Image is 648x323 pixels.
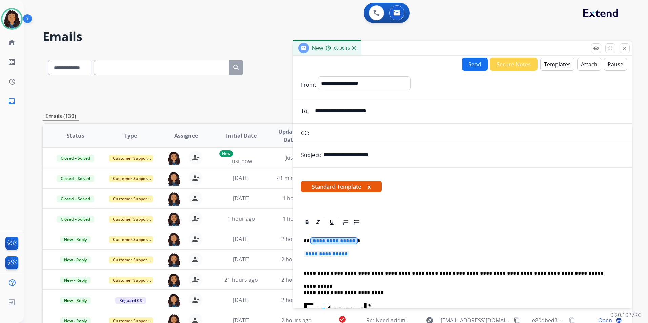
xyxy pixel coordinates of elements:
[233,296,250,304] span: [DATE]
[301,181,382,192] span: Standard Template
[233,174,250,182] span: [DATE]
[281,276,312,283] span: 2 hours ago
[593,45,599,51] mat-icon: remove_red_eye
[109,236,153,243] span: Customer Support
[224,276,258,283] span: 21 hours ago
[301,107,309,115] p: To:
[283,195,310,202] span: 1 hour ago
[174,132,198,140] span: Assignee
[67,132,84,140] span: Status
[302,217,312,228] div: Bold
[191,174,200,182] mat-icon: person_remove
[60,256,91,263] span: New - Reply
[167,273,181,287] img: agent-avatar
[167,212,181,226] img: agent-avatar
[2,9,21,28] img: avatar
[462,58,488,71] button: Send
[191,276,200,284] mat-icon: person_remove
[607,45,613,51] mat-icon: fullscreen
[351,217,362,228] div: Bullet List
[622,45,628,51] mat-icon: close
[109,155,153,162] span: Customer Support
[301,81,316,89] p: From:
[60,297,91,304] span: New - Reply
[286,154,307,161] span: Just now
[109,195,153,202] span: Customer Support
[167,151,181,165] img: agent-avatar
[577,58,601,71] button: Attach
[191,235,200,243] mat-icon: person_remove
[109,175,153,182] span: Customer Support
[226,132,257,140] span: Initial Date
[604,58,627,71] button: Pause
[191,215,200,223] mat-icon: person_remove
[43,112,79,121] p: Emails (130)
[230,157,252,165] span: Just now
[281,296,312,304] span: 2 hours ago
[313,217,323,228] div: Italic
[8,97,16,105] mat-icon: inbox
[8,58,16,66] mat-icon: list_alt
[191,154,200,162] mat-icon: person_remove
[281,256,312,263] span: 2 hours ago
[301,129,309,137] p: CC:
[283,215,310,222] span: 1 hour ago
[301,151,321,159] p: Subject:
[334,46,350,51] span: 00:00:16
[368,182,371,191] button: x
[281,235,312,243] span: 2 hours ago
[167,253,181,267] img: agent-avatar
[109,216,153,223] span: Customer Support
[191,194,200,202] mat-icon: person_remove
[341,217,351,228] div: Ordered List
[490,58,538,71] button: Secure Notes
[167,293,181,307] img: agent-avatar
[540,58,574,71] button: Templates
[610,311,641,319] p: 0.20.1027RC
[167,192,181,206] img: agent-avatar
[8,78,16,86] mat-icon: history
[191,255,200,263] mat-icon: person_remove
[232,64,240,72] mat-icon: search
[124,132,137,140] span: Type
[275,128,305,144] span: Updated Date
[233,256,250,263] span: [DATE]
[57,175,94,182] span: Closed – Solved
[191,296,200,304] mat-icon: person_remove
[43,30,632,43] h2: Emails
[109,277,153,284] span: Customer Support
[167,232,181,246] img: agent-avatar
[57,216,94,223] span: Closed – Solved
[57,195,94,202] span: Closed – Solved
[327,217,337,228] div: Underline
[233,195,250,202] span: [DATE]
[233,235,250,243] span: [DATE]
[8,38,16,46] mat-icon: home
[312,44,323,52] span: New
[60,277,91,284] span: New - Reply
[227,215,255,222] span: 1 hour ago
[60,236,91,243] span: New - Reply
[57,155,94,162] span: Closed – Solved
[219,150,233,157] p: New
[109,256,153,263] span: Customer Support
[115,297,146,304] span: Reguard CS
[277,174,316,182] span: 41 minutes ago
[167,171,181,186] img: agent-avatar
